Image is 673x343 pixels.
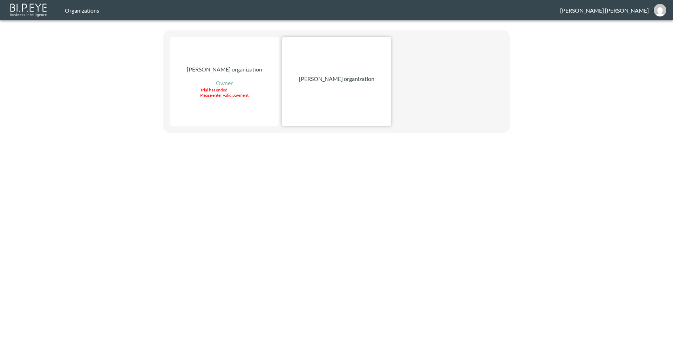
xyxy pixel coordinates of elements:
div: Organizations [65,7,560,14]
p: [PERSON_NAME] organization [299,75,374,83]
img: d3b79b7ae7d6876b06158c93d1632626 [654,4,666,16]
div: Trial has ended Please enter valid payment [200,87,249,98]
p: Owner [216,79,233,87]
p: [PERSON_NAME] organization [187,65,262,74]
button: jessica@mutualart.com [649,2,671,19]
div: [PERSON_NAME] [PERSON_NAME] [560,7,649,14]
img: bipeye-logo [9,2,49,18]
